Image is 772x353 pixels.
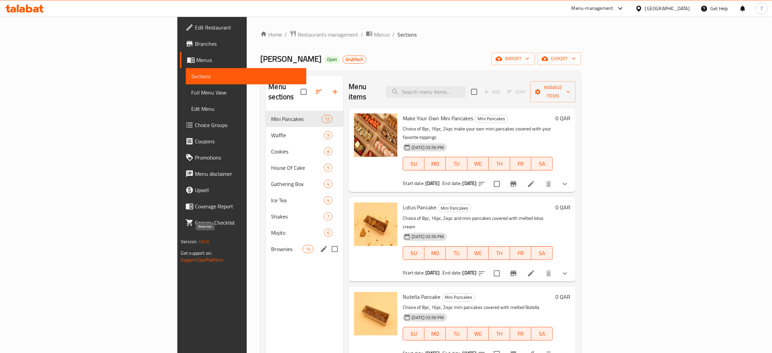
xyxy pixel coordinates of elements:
div: Waffle9 [266,127,343,143]
span: Sort sections [311,84,327,100]
span: Sections [397,30,417,39]
button: show more [557,265,573,282]
a: Menus [180,52,306,68]
button: WE [467,157,489,170]
span: Upsell [195,186,301,194]
button: TH [489,327,510,340]
span: 5 [324,165,332,171]
span: Choice Groups [195,121,301,129]
a: Branches [180,36,306,52]
span: FR [513,248,529,258]
div: Mojito6 [266,225,343,241]
p: Choice of 8pc, 16pc, 24pc make your own mini pancakes covered with your favorite toppings [403,125,553,142]
div: Mini Pancakes [442,293,475,302]
span: Grocery Checklist [195,219,301,227]
div: Gathering Box [271,180,324,188]
span: Start date: [403,268,424,277]
a: Edit menu item [527,180,535,188]
span: SA [534,159,550,169]
span: Lotus Pancake [403,202,436,212]
div: Mojito [271,229,324,237]
a: Promotions [180,149,306,166]
button: SA [531,327,553,340]
nav: Menu sections [266,108,343,260]
div: House Of Cake [271,164,324,172]
div: Open [324,56,340,64]
span: Coupons [195,137,301,145]
h6: 0 QAR [555,203,570,212]
span: 8 [324,148,332,155]
span: Branches [195,40,301,48]
span: Select section [467,85,481,99]
button: sort-choices [473,265,490,282]
span: TU [448,329,464,339]
span: Ice Tea [271,196,324,204]
span: MO [427,248,443,258]
span: Brownies [271,245,303,253]
span: End date: [442,268,461,277]
a: Edit Menu [186,101,306,117]
span: WE [470,329,486,339]
span: SA [534,248,550,258]
span: Select to update [490,266,504,281]
button: FR [510,246,531,260]
span: Nutella Pancake [403,292,440,302]
span: WE [470,248,486,258]
button: SU [403,157,424,170]
span: Cookies [271,147,324,155]
span: Manage items [536,83,570,100]
div: items [324,164,332,172]
span: Select all sections [296,85,311,99]
span: Menu disclaimer [195,170,301,178]
span: Select to update [490,177,504,191]
svg: Show Choices [561,269,569,277]
span: Full Menu View [191,88,301,97]
div: items [324,212,332,221]
span: Shakes [271,212,324,221]
b: [DATE] [463,268,477,277]
span: Waffle [271,131,324,139]
button: TU [446,327,467,340]
div: items [324,196,332,204]
div: Mini Pancakes [475,115,508,123]
div: Ice Tea4 [266,192,343,208]
span: TU [448,159,464,169]
span: Edit Restaurant [195,23,301,32]
button: MO [424,246,446,260]
div: House Of Cake5 [266,160,343,176]
span: SU [406,248,422,258]
span: Mini Pancakes [438,204,471,212]
span: Menus [374,30,390,39]
span: MO [427,159,443,169]
div: Gathering Box4 [266,176,343,192]
span: End date: [442,179,461,188]
button: Branch-specific-item [505,265,522,282]
div: items [324,131,332,139]
button: import [491,53,535,65]
div: items [324,147,332,155]
div: Mini Pancakes [271,115,322,123]
span: Select section first [503,87,530,97]
a: Restaurants management [290,30,358,39]
button: FR [510,157,531,170]
button: Branch-specific-item [505,176,522,192]
span: Get support on: [181,249,212,257]
div: Cookies8 [266,143,343,160]
div: [GEOGRAPHIC_DATA] [645,5,690,12]
div: Mini Pancakes12 [266,111,343,127]
span: 9 [324,132,332,139]
span: Open [324,57,340,62]
a: Menus [366,30,390,39]
div: items [324,180,332,188]
span: [DATE] 03:56 PM [409,144,446,151]
span: Version: [181,237,197,246]
span: Coverage Report [195,202,301,210]
img: Make Your Own Mini Pancakes [354,113,397,157]
li: / [392,30,395,39]
button: WE [467,327,489,340]
div: Shakes7 [266,208,343,225]
div: items [324,229,332,237]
